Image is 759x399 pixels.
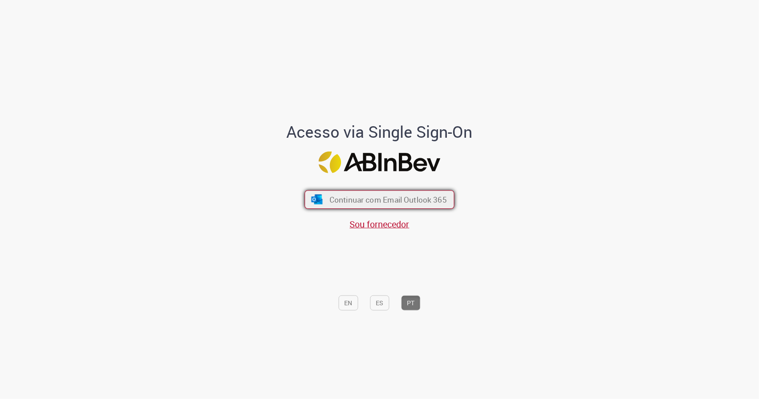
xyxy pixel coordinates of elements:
button: PT [402,295,421,311]
a: Sou fornecedor [350,218,410,230]
img: Logo ABInBev [319,152,441,173]
button: EN [339,295,358,311]
span: Continuar com Email Outlook 365 [329,195,447,205]
button: ícone Azure/Microsoft 360 Continuar com Email Outlook 365 [305,190,454,209]
img: ícone Azure/Microsoft 360 [310,195,323,204]
button: ES [370,295,390,311]
h1: Acesso via Single Sign-On [256,123,503,141]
